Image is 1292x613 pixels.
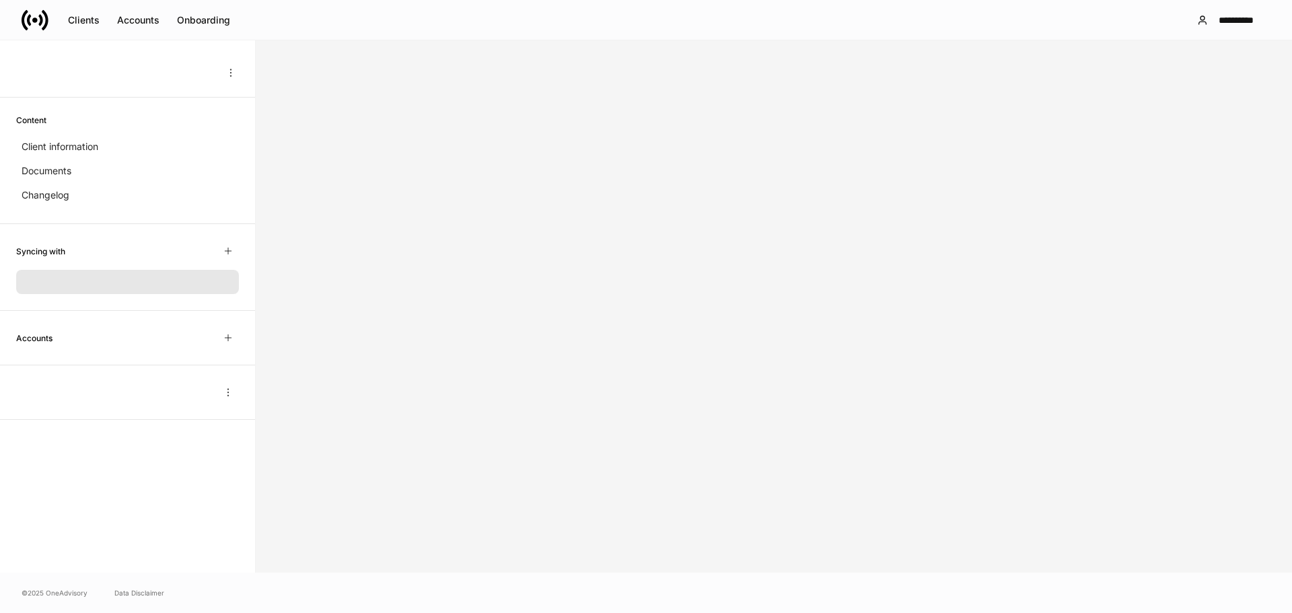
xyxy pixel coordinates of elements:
div: Onboarding [177,13,230,27]
div: Clients [68,13,100,27]
div: Accounts [117,13,159,27]
a: Changelog [16,183,239,207]
span: © 2025 OneAdvisory [22,587,87,598]
h6: Accounts [16,332,52,345]
p: Documents [22,164,71,178]
button: Clients [59,9,108,31]
h6: Syncing with [16,245,65,258]
p: Client information [22,140,98,153]
p: Changelog [22,188,69,202]
a: Data Disclaimer [114,587,164,598]
button: Accounts [108,9,168,31]
a: Documents [16,159,239,183]
h6: Content [16,114,46,127]
a: Client information [16,135,239,159]
button: Onboarding [168,9,239,31]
